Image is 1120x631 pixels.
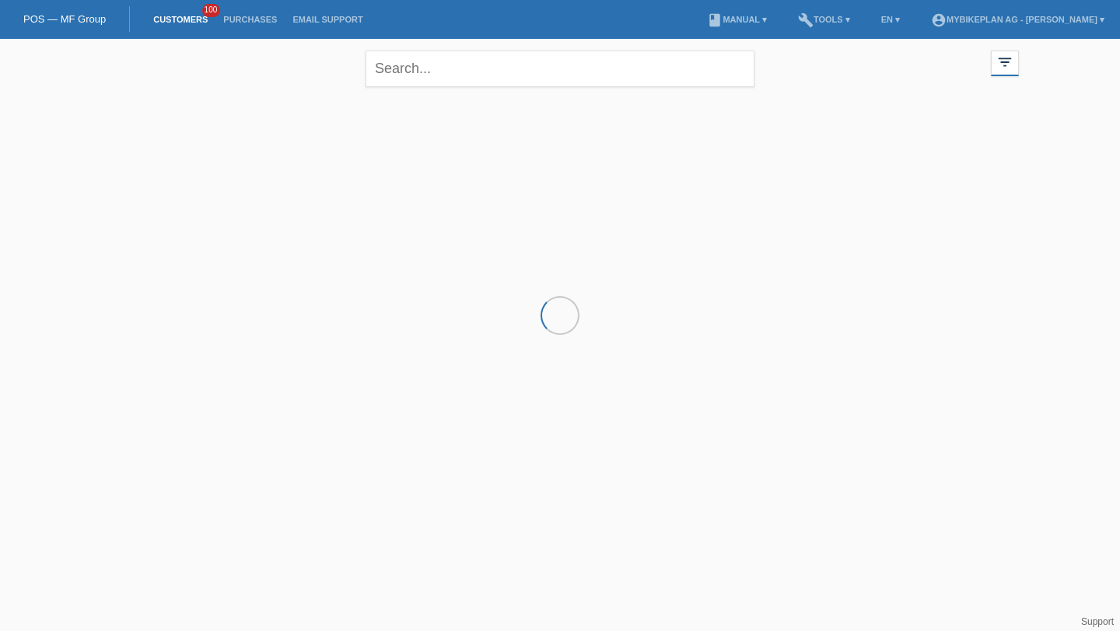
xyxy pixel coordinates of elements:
a: buildTools ▾ [790,15,858,24]
i: account_circle [931,12,947,28]
a: Support [1081,616,1114,627]
a: account_circleMybikeplan AG - [PERSON_NAME] ▾ [923,15,1112,24]
a: POS — MF Group [23,13,106,25]
span: 100 [202,4,221,17]
i: book [707,12,723,28]
a: EN ▾ [873,15,908,24]
input: Search... [366,51,754,87]
i: build [798,12,814,28]
a: Email Support [285,15,370,24]
a: Purchases [215,15,285,24]
i: filter_list [996,54,1013,71]
a: Customers [145,15,215,24]
a: bookManual ▾ [699,15,775,24]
